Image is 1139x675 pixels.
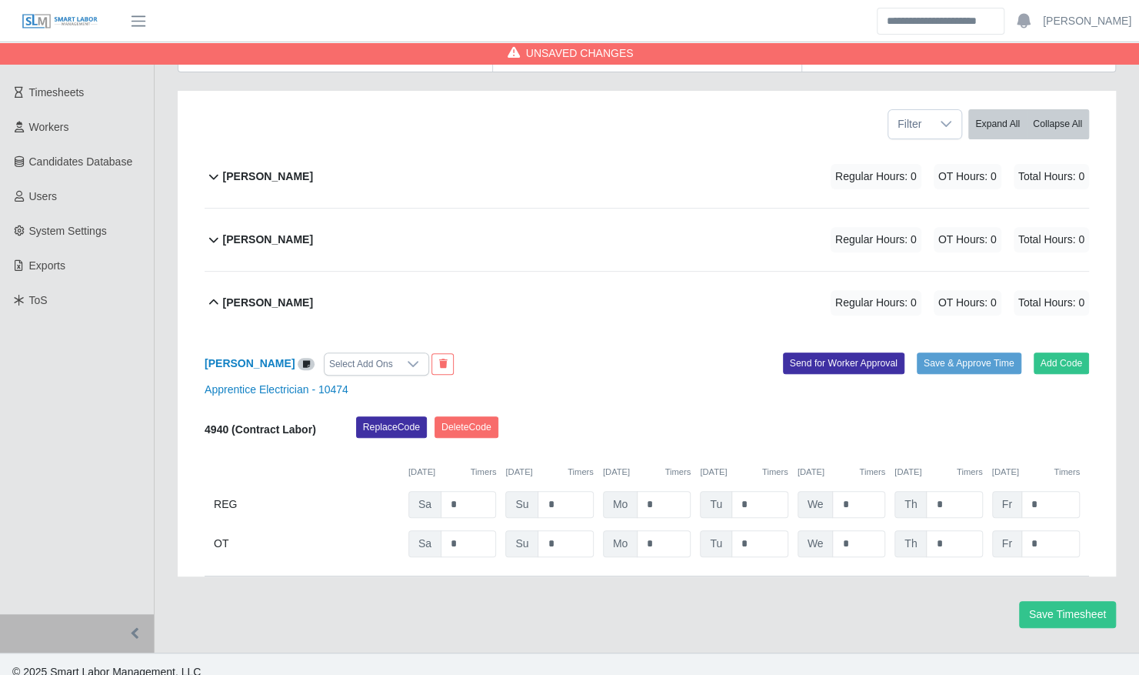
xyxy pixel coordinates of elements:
[408,491,441,518] span: Sa
[888,110,931,139] span: Filter
[664,466,691,479] button: Timers
[356,416,427,438] button: ReplaceCode
[408,466,496,479] div: [DATE]
[205,383,348,396] a: Apprentice Electrician - 10474
[894,466,982,479] div: [DATE]
[603,530,638,557] span: Mo
[1019,601,1116,628] button: Save Timesheet
[505,530,538,557] span: Su
[205,272,1089,334] button: [PERSON_NAME] Regular Hours: 0 OT Hours: 0 Total Hours: 0
[29,294,48,306] span: ToS
[968,109,1089,139] div: bulk actions
[29,259,65,272] span: Exports
[992,491,1022,518] span: Fr
[934,227,1001,252] span: OT Hours: 0
[917,353,1021,374] button: Save & Approve Time
[992,530,1022,557] span: Fr
[1043,13,1131,29] a: [PERSON_NAME]
[877,8,1004,35] input: Search
[1014,164,1089,189] span: Total Hours: 0
[934,164,1001,189] span: OT Hours: 0
[431,353,454,375] button: End Worker & Remove from the Timesheet
[762,466,788,479] button: Timers
[29,225,107,237] span: System Settings
[700,530,732,557] span: Tu
[934,290,1001,316] span: OT Hours: 0
[798,530,834,557] span: We
[894,491,927,518] span: Th
[1034,353,1090,374] button: Add Code
[22,13,98,30] img: SLM Logo
[223,169,313,185] b: [PERSON_NAME]
[408,530,441,557] span: Sa
[700,491,732,518] span: Tu
[325,353,398,375] div: Select Add Ons
[700,466,788,479] div: [DATE]
[214,491,399,518] div: REG
[798,466,885,479] div: [DATE]
[505,491,538,518] span: Su
[1026,109,1089,139] button: Collapse All
[1014,227,1089,252] span: Total Hours: 0
[992,466,1080,479] div: [DATE]
[568,466,594,479] button: Timers
[831,164,921,189] span: Regular Hours: 0
[29,155,133,168] span: Candidates Database
[205,357,295,369] a: [PERSON_NAME]
[214,530,399,557] div: OT
[798,491,834,518] span: We
[957,466,983,479] button: Timers
[29,190,58,202] span: Users
[831,227,921,252] span: Regular Hours: 0
[205,423,316,436] b: 4940 (Contract Labor)
[1054,466,1080,479] button: Timers
[223,295,313,311] b: [PERSON_NAME]
[29,121,69,133] span: Workers
[205,209,1089,271] button: [PERSON_NAME] Regular Hours: 0 OT Hours: 0 Total Hours: 0
[831,290,921,316] span: Regular Hours: 0
[205,145,1089,208] button: [PERSON_NAME] Regular Hours: 0 OT Hours: 0 Total Hours: 0
[968,109,1027,139] button: Expand All
[471,466,497,479] button: Timers
[505,466,593,479] div: [DATE]
[223,232,313,248] b: [PERSON_NAME]
[783,353,904,374] button: Send for Worker Approval
[859,466,885,479] button: Timers
[603,466,691,479] div: [DATE]
[603,491,638,518] span: Mo
[29,86,85,99] span: Timesheets
[435,416,498,438] button: DeleteCode
[298,357,315,369] a: View/Edit Notes
[894,530,927,557] span: Th
[526,45,634,61] span: Unsaved Changes
[1014,290,1089,316] span: Total Hours: 0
